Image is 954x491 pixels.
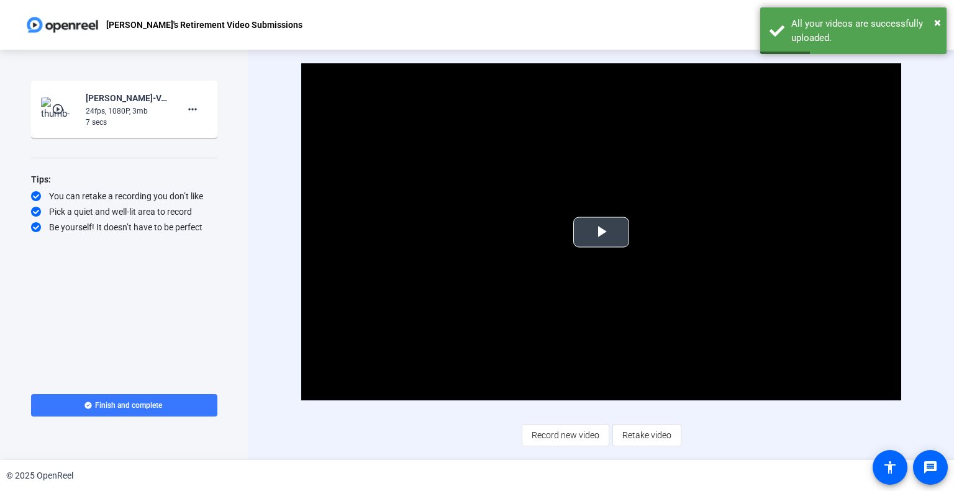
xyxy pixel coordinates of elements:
div: [PERSON_NAME]-VA OCC [PERSON_NAME]-s Retirement Video-[PERSON_NAME]-s Retirement Video Submission... [86,91,169,106]
p: [PERSON_NAME]'s Retirement Video Submissions [106,17,302,32]
span: Retake video [622,423,671,447]
div: You can retake a recording you don’t like [31,190,217,202]
span: Finish and complete [95,400,162,410]
button: Play Video [573,217,629,247]
div: 7 secs [86,117,169,128]
div: Be yourself! It doesn’t have to be perfect [31,221,217,233]
button: Record new video [522,424,609,446]
button: Finish and complete [31,394,217,417]
div: Pick a quiet and well-lit area to record [31,205,217,218]
div: © 2025 OpenReel [6,469,73,482]
img: thumb-nail [41,97,78,122]
div: Video Player [301,63,901,400]
img: OpenReel logo [25,12,100,37]
span: Record new video [532,423,599,447]
mat-icon: more_horiz [185,102,200,117]
div: 24fps, 1080P, 3mb [86,106,169,117]
button: Retake video [612,424,681,446]
div: Tips: [31,172,217,187]
mat-icon: play_circle_outline [52,103,66,115]
button: Close [934,13,941,32]
span: × [934,15,941,30]
mat-icon: message [923,460,938,475]
mat-icon: accessibility [883,460,897,475]
div: All your videos are successfully uploaded. [791,17,937,45]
